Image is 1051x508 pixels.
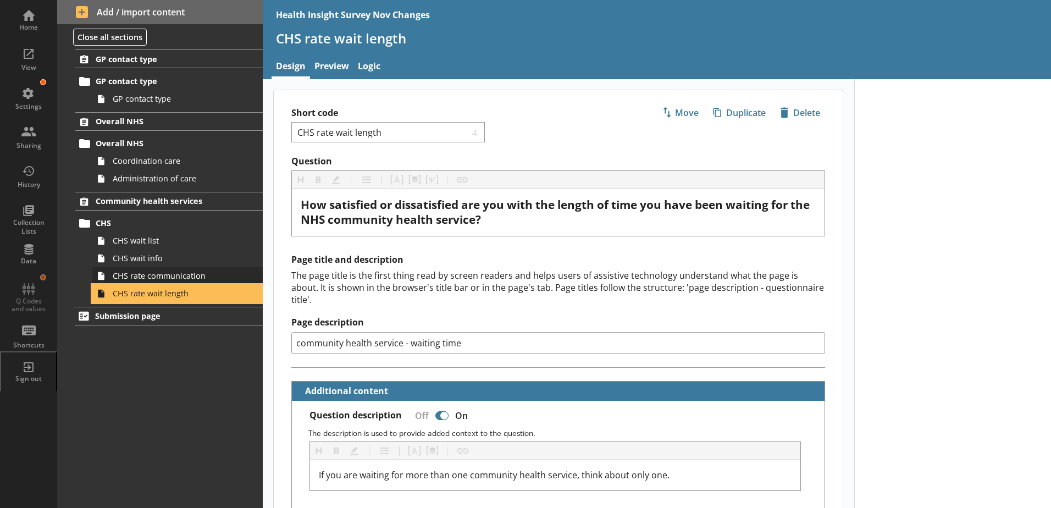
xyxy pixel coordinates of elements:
[92,232,263,250] a: CHS wait list
[75,112,263,131] a: Overall NHS
[92,285,263,302] a: CHS rate wait length
[96,196,230,206] span: Community health services
[73,29,147,46] button: Close all sections
[92,250,263,267] a: CHS wait info
[92,90,263,108] a: GP contact type
[92,267,263,285] a: CHS rate communication
[9,63,48,72] div: View
[80,73,263,108] li: GP contact typeGP contact type
[96,76,230,86] span: GP contact type
[9,341,48,350] div: Shortcuts
[291,269,825,306] div: The page title is the first thing read by screen readers and helps users of assistive technology ...
[9,180,48,189] div: History
[113,235,235,246] span: CHS wait list
[657,104,703,122] span: Move
[57,49,263,107] li: GP contact typeGP contact typeGP contact type
[353,56,385,79] a: Logic
[75,73,263,90] a: GP contact type
[96,116,230,126] span: Overall NHS
[75,307,263,325] a: Submission page
[96,218,230,228] span: CHS
[406,406,433,425] div: Off
[709,104,770,122] span: Duplicate
[80,135,263,187] li: Overall NHSCoordination careAdministration of care
[276,30,1038,47] h1: CHS rate wait length
[272,56,310,79] a: Design
[9,374,48,383] div: Sign out
[113,93,235,104] span: GP contact type
[9,141,48,150] div: Sharing
[57,112,263,187] li: Overall NHSOverall NHSCoordination careAdministration of care
[775,103,825,122] button: Delete
[92,152,263,170] a: Coordination care
[296,382,390,401] button: Additional content
[113,253,235,263] span: CHS wait info
[276,9,430,21] div: Health Insight Survey Nov Changes
[113,270,235,281] span: CHS rate communication
[9,257,48,266] div: Data
[301,197,816,227] div: Question
[96,138,230,148] span: Overall NHS
[113,288,235,299] span: CHS rate wait length
[57,192,263,302] li: Community health servicesCHSCHS wait listCHS wait infoCHS rate communicationCHS rate wait length
[657,103,704,122] button: Move
[80,214,263,302] li: CHSCHS wait listCHS wait infoCHS rate communicationCHS rate wait length
[310,56,353,79] a: Preview
[96,54,230,64] span: GP contact type
[113,156,235,166] span: Coordination care
[76,6,245,18] span: Add / import content
[309,410,402,421] label: Question description
[291,254,825,266] h2: Page title and description
[75,214,263,232] a: CHS
[319,469,670,481] span: If you are waiting for more than one community health service, think about only one.
[9,218,48,235] div: Collection Lists
[75,192,263,211] a: Community health services
[9,102,48,111] div: Settings
[75,49,263,68] a: GP contact type
[301,197,812,227] span: How satisfied or dissatisfied are you with the length of time you have been waiting for the NHS c...
[9,23,48,32] div: Home
[291,317,825,328] label: Page description
[470,127,480,137] span: 4
[776,104,825,122] span: Delete
[708,103,771,122] button: Duplicate
[113,173,235,184] span: Administration of care
[308,428,816,438] p: The description is used to provide added context to the question.
[75,135,263,152] a: Overall NHS
[92,170,263,187] a: Administration of care
[95,311,230,321] span: Submission page
[291,156,825,167] label: Question
[291,107,558,119] label: Short code
[451,406,477,425] div: On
